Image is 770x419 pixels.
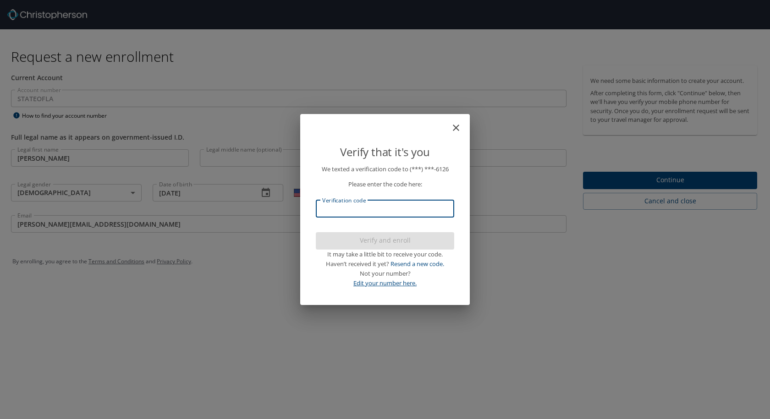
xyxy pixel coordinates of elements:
a: Resend a new code. [390,260,444,268]
p: We texted a verification code to (***) ***- 6126 [316,164,454,174]
p: Please enter the code here: [316,180,454,189]
button: close [455,118,466,129]
div: Haven’t received it yet? [316,259,454,269]
a: Edit your number here. [353,279,417,287]
div: It may take a little bit to receive your code. [316,250,454,259]
p: Verify that it's you [316,143,454,161]
div: Not your number? [316,269,454,278]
